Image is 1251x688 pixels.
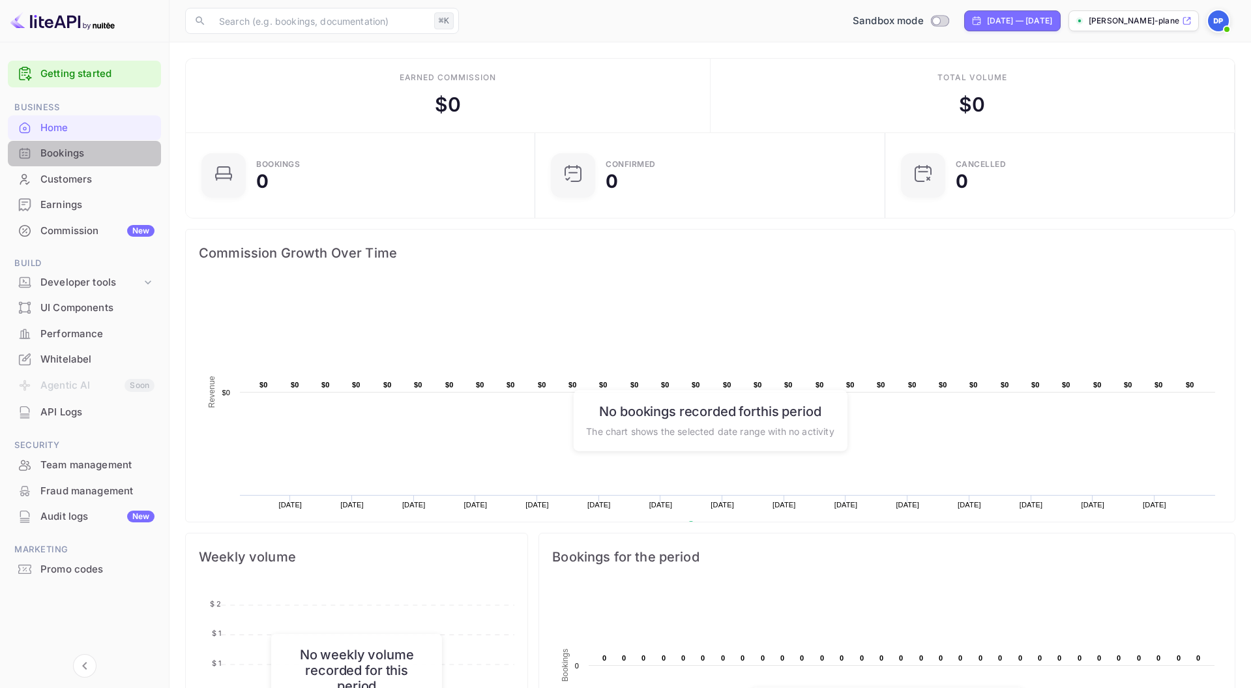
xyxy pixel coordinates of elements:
text: $0 [222,389,230,396]
div: Performance [8,322,161,347]
input: Search (e.g. bookings, documentation) [211,8,429,34]
text: [DATE] [587,501,611,509]
a: Audit logsNew [8,504,161,528]
div: UI Components [40,301,155,316]
text: $0 [1001,381,1009,389]
text: $0 [784,381,793,389]
div: Promo codes [8,557,161,582]
text: 0 [820,654,824,662]
div: UI Components [8,295,161,321]
text: 0 [979,654,982,662]
text: [DATE] [402,501,426,509]
text: 0 [741,654,744,662]
text: [DATE] [525,501,549,509]
text: 0 [958,654,962,662]
text: [DATE] [340,501,364,509]
div: ⌘K [434,12,454,29]
text: [DATE] [773,501,796,509]
text: 0 [622,654,626,662]
text: $0 [414,381,422,389]
text: $0 [846,381,855,389]
text: 0 [1177,654,1181,662]
span: Bookings for the period [552,546,1222,567]
a: Promo codes [8,557,161,581]
text: 0 [575,662,579,670]
div: Total volume [937,72,1007,83]
text: [DATE] [958,501,981,509]
div: Fraud management [8,479,161,504]
text: 0 [721,654,725,662]
text: $0 [568,381,577,389]
text: 0 [1137,654,1141,662]
div: Confirmed [606,160,656,168]
text: $0 [877,381,885,389]
text: 0 [1078,654,1082,662]
text: 0 [840,654,844,662]
a: Whitelabel [8,347,161,371]
text: $0 [939,381,947,389]
div: Earnings [8,192,161,218]
text: 0 [998,654,1002,662]
text: [DATE] [896,501,919,509]
span: Commission Growth Over Time [199,243,1222,263]
span: Security [8,438,161,453]
div: 0 [256,172,269,190]
text: [DATE] [711,501,734,509]
text: [DATE] [1081,501,1104,509]
text: 0 [939,654,943,662]
div: New [127,511,155,522]
span: Build [8,256,161,271]
div: Whitelabel [8,347,161,372]
text: 0 [1038,654,1042,662]
text: $0 [445,381,454,389]
div: API Logs [8,400,161,425]
tspan: $ 1 [212,659,221,668]
text: 0 [681,654,685,662]
text: $0 [599,381,608,389]
text: 0 [860,654,864,662]
div: Developer tools [8,271,161,294]
text: [DATE] [649,501,673,509]
div: Performance [40,327,155,342]
a: API Logs [8,400,161,424]
text: $0 [291,381,299,389]
a: UI Components [8,295,161,320]
div: 0 [606,172,618,190]
a: Performance [8,322,161,346]
span: Weekly volume [199,546,514,567]
div: Getting started [8,61,161,87]
tspan: $ 2 [210,599,221,608]
div: Fraud management [40,484,155,499]
div: Whitelabel [40,352,155,367]
button: Collapse navigation [73,654,96,678]
div: Earnings [40,198,155,213]
text: 0 [1156,654,1160,662]
div: Bookings [8,141,161,166]
div: Promo codes [40,562,155,577]
text: 0 [1097,654,1101,662]
a: Getting started [40,67,155,82]
div: Customers [40,172,155,187]
div: Customers [8,167,161,192]
div: Audit logs [40,509,155,524]
text: $0 [259,381,268,389]
text: $0 [1124,381,1132,389]
div: Earned commission [400,72,496,83]
text: 0 [662,654,666,662]
div: Team management [40,458,155,473]
text: $0 [630,381,639,389]
div: Developer tools [40,275,141,290]
img: Dennis Planetofhotels [1208,10,1229,31]
div: $ 0 [959,90,985,119]
div: Bookings [256,160,300,168]
div: Audit logsNew [8,504,161,530]
text: 0 [879,654,883,662]
text: $0 [754,381,762,389]
text: [DATE] [279,501,302,509]
div: [DATE] — [DATE] [987,15,1052,27]
text: 0 [1018,654,1022,662]
p: The chart shows the selected date range with no activity [586,424,834,438]
a: Bookings [8,141,161,165]
text: $0 [1093,381,1102,389]
text: 0 [1117,654,1121,662]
